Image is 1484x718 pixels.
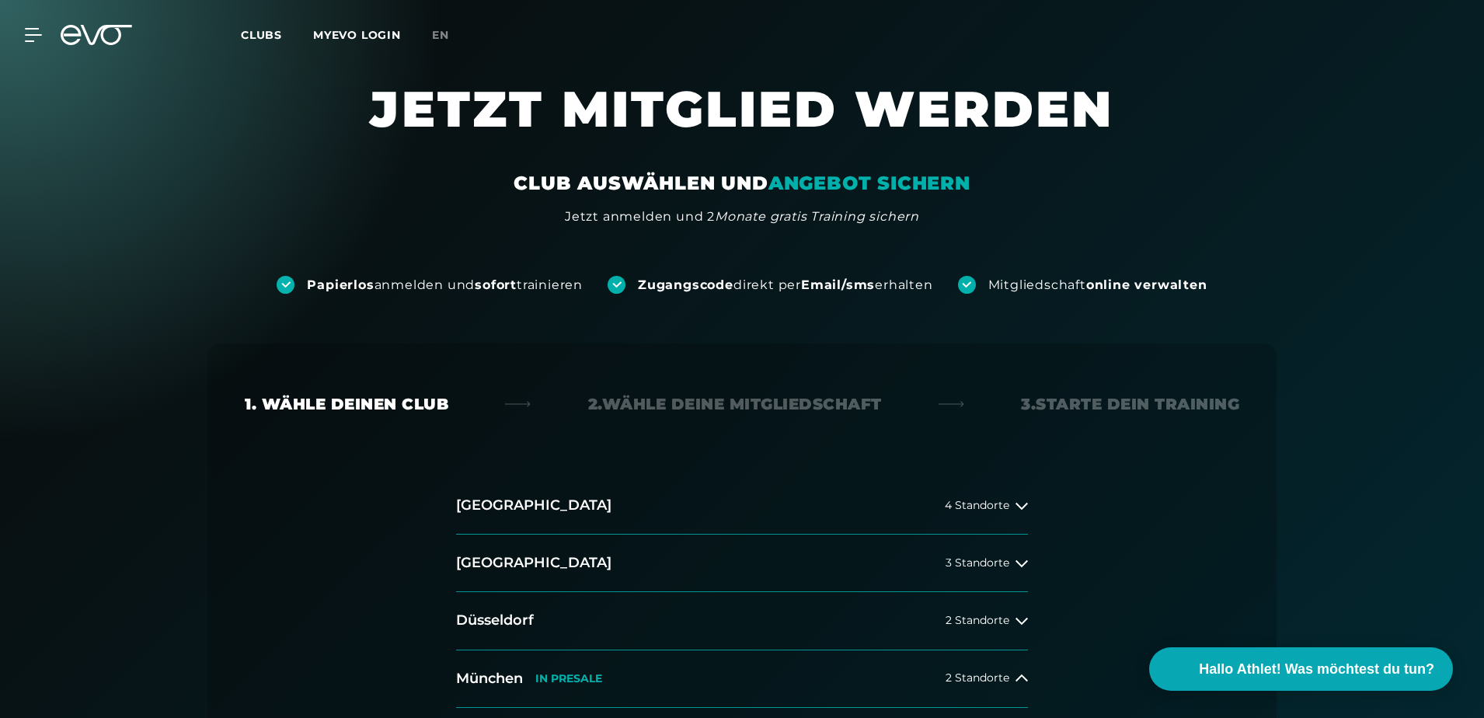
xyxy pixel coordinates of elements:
strong: Email/sms [801,277,875,292]
div: Jetzt anmelden und 2 [565,207,919,226]
a: Clubs [241,27,313,42]
h2: Düsseldorf [456,611,534,630]
em: Monate gratis Training sichern [715,209,919,224]
span: en [432,28,449,42]
div: 1. Wähle deinen Club [245,393,448,415]
div: anmelden und trainieren [307,277,583,294]
button: MünchenIN PRESALE2 Standorte [456,650,1028,708]
em: ANGEBOT SICHERN [768,172,970,194]
span: 2 Standorte [946,615,1009,626]
h2: [GEOGRAPHIC_DATA] [456,553,611,573]
button: [GEOGRAPHIC_DATA]4 Standorte [456,477,1028,535]
strong: sofort [475,277,517,292]
h2: [GEOGRAPHIC_DATA] [456,496,611,515]
a: MYEVO LOGIN [313,28,401,42]
strong: online verwalten [1086,277,1207,292]
h2: München [456,669,523,688]
div: CLUB AUSWÄHLEN UND [514,171,970,196]
div: 2. Wähle deine Mitgliedschaft [588,393,882,415]
a: en [432,26,468,44]
div: Mitgliedschaft [988,277,1207,294]
span: 2 Standorte [946,672,1009,684]
div: direkt per erhalten [638,277,932,294]
button: Hallo Athlet! Was möchtest du tun? [1149,647,1453,691]
div: 3. Starte dein Training [1021,393,1239,415]
strong: Papierlos [307,277,374,292]
button: [GEOGRAPHIC_DATA]3 Standorte [456,535,1028,592]
button: Düsseldorf2 Standorte [456,592,1028,650]
span: Hallo Athlet! Was möchtest du tun? [1199,659,1434,680]
h1: JETZT MITGLIED WERDEN [276,78,1208,171]
span: 3 Standorte [946,557,1009,569]
span: 4 Standorte [945,500,1009,511]
strong: Zugangscode [638,277,733,292]
span: Clubs [241,28,282,42]
p: IN PRESALE [535,672,602,685]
